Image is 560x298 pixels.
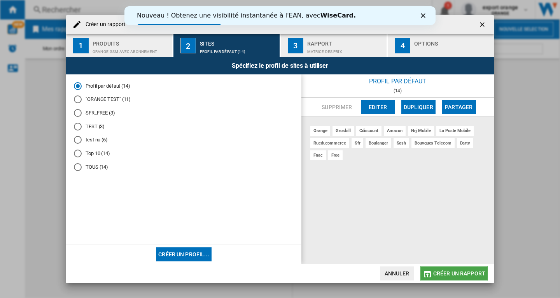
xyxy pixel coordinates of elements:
div: rueducommerce [310,138,349,148]
button: Partager [442,100,476,114]
md-radio-button: SFR_FREE (3) [74,109,294,117]
div: cdiscount [356,126,381,136]
div: Matrice des prix [307,46,384,54]
div: Sites [200,37,276,46]
md-radio-button: TEST (3) [74,123,294,130]
div: Spécifiez le profil de sites à utiliser [66,57,494,74]
div: boulanger [366,138,391,148]
button: Dupliquer [401,100,436,114]
span: Créer un rapport [433,270,485,277]
md-radio-button: Top 10 (14) [74,150,294,157]
button: 3 Rapport Matrice des prix [281,34,388,57]
div: 3 [288,38,303,53]
button: 2 Sites Profil par défaut (14) [173,34,280,57]
a: Essayez dès maintenant ! [12,18,97,27]
div: fnac [310,150,326,160]
div: (14) [301,88,494,93]
button: Créer un profil... [156,247,212,261]
button: Annuler [380,266,414,280]
div: Fermer [296,7,304,12]
button: getI18NText('BUTTONS.CLOSE_DIALOG') [475,17,491,32]
button: Créer un rapport [420,266,488,280]
div: free [328,150,343,160]
h4: Créer un rapport [82,21,126,28]
button: 4 Options [388,34,494,57]
div: Rapport [307,37,384,46]
div: Profil par défaut (14) [200,46,276,54]
button: Editer [361,100,395,114]
md-radio-button: "ORANGE TEST" (11) [74,96,294,103]
div: darty [457,138,474,148]
button: Supprimer [319,100,354,114]
md-radio-button: test nu (6) [74,136,294,144]
div: sfr [352,138,364,148]
div: orange [310,126,330,136]
div: 1 [73,38,89,53]
div: amazon [384,126,406,136]
div: Profil par défaut [301,74,494,88]
md-radio-button: Profil par défaut (14) [74,82,294,90]
md-radio-button: TOUS (14) [74,163,294,171]
button: 1 Produits ORANGE:Gsm avec abonnement [66,34,173,57]
div: Produits [93,37,169,46]
div: la poste mobile [436,126,474,136]
div: grosbill [332,126,353,136]
iframe: Intercom live chat bannière [124,6,436,25]
div: 2 [180,38,196,53]
div: sosh [394,138,409,148]
div: ORANGE:Gsm avec abonnement [93,46,169,54]
div: 4 [395,38,410,53]
div: bouygues telecom [411,138,454,148]
div: nrj mobile [408,126,434,136]
div: Options [414,37,491,46]
ng-md-icon: getI18NText('BUTTONS.CLOSE_DIALOG') [478,21,488,30]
